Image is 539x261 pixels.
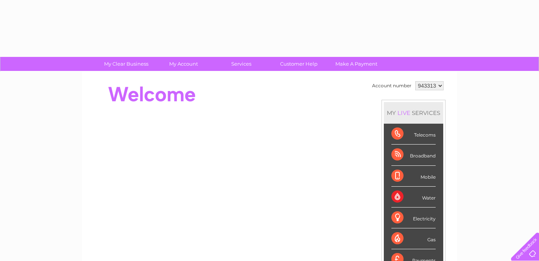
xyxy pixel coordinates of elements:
a: My Clear Business [95,57,157,71]
div: MY SERVICES [384,102,443,124]
div: Water [391,187,436,208]
div: Mobile [391,166,436,187]
a: My Account [153,57,215,71]
div: Telecoms [391,124,436,145]
div: Electricity [391,208,436,228]
a: Make A Payment [325,57,388,71]
div: LIVE [396,109,412,116]
td: Account number [370,79,413,92]
div: Broadband [391,145,436,165]
a: Services [210,57,273,71]
div: Gas [391,228,436,249]
a: Customer Help [268,57,330,71]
